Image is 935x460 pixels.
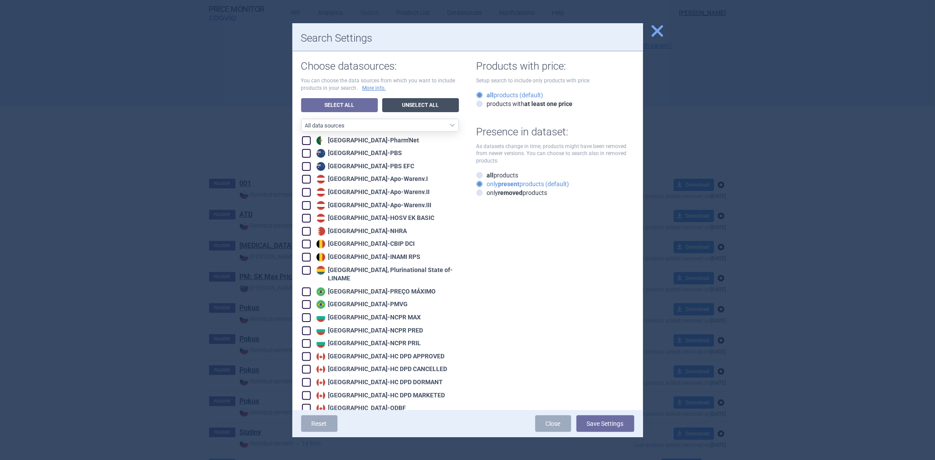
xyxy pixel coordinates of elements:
img: Bulgaria [316,313,325,322]
div: [GEOGRAPHIC_DATA] - NCPR MAX [314,313,421,322]
div: [GEOGRAPHIC_DATA] - ODBF [314,404,406,413]
div: [GEOGRAPHIC_DATA] - PREÇO MÁXIMO [314,287,436,296]
a: More info. [363,85,386,92]
label: only products [476,188,547,197]
img: Belgium [316,253,325,262]
div: [GEOGRAPHIC_DATA] - HC DPD MARKETED [314,391,445,400]
div: [GEOGRAPHIC_DATA] - NCPR PRIL [314,339,421,348]
strong: removed [498,189,523,196]
div: [GEOGRAPHIC_DATA] - Apo-Warenv.II [314,188,430,197]
button: Save Settings [576,415,634,432]
img: Bulgaria [316,326,325,335]
img: Canada [316,365,325,374]
a: Select All [301,98,378,112]
strong: all [487,172,494,179]
label: only products (default) [476,180,569,188]
a: Close [535,415,571,432]
img: Austria [316,214,325,223]
img: Bolivia, Plurinational State of [316,266,325,275]
div: [GEOGRAPHIC_DATA] - Apo-Warenv.III [314,201,432,210]
strong: all [487,92,494,99]
img: Australia [316,162,325,171]
h1: Presence in dataset: [476,126,634,138]
h1: Choose datasources: [301,60,459,73]
div: [GEOGRAPHIC_DATA] - HOSV EK BASIC [314,214,435,223]
img: Canada [316,404,325,413]
img: Austria [316,175,325,184]
label: products with [476,99,573,108]
div: [GEOGRAPHIC_DATA] - HC DPD APPROVED [314,352,445,361]
div: [GEOGRAPHIC_DATA], Plurinational State of - LINAME [314,266,459,283]
a: Reset [301,415,338,432]
img: Canada [316,352,325,361]
img: Brazil [316,287,325,296]
label: products (default) [476,91,544,99]
div: [GEOGRAPHIC_DATA] - CBIP DCI [314,240,415,248]
div: [GEOGRAPHIC_DATA] - PBS [314,149,402,158]
a: Unselect All [382,98,459,112]
div: [GEOGRAPHIC_DATA] - HC DPD CANCELLED [314,365,448,374]
img: Austria [316,188,325,197]
img: Australia [316,149,325,158]
div: [GEOGRAPHIC_DATA] - Apo-Warenv.I [314,175,428,184]
img: Belgium [316,240,325,248]
div: [GEOGRAPHIC_DATA] - HC DPD DORMANT [314,378,443,387]
img: Canada [316,378,325,387]
p: You can choose the data sources from which you want to include products in your search. [301,77,459,92]
img: Brazil [316,300,325,309]
img: Bahrain [316,227,325,236]
strong: at least one price [525,100,573,107]
h1: Search Settings [301,32,634,45]
div: [GEOGRAPHIC_DATA] - Pharm'Net [314,136,420,145]
div: [GEOGRAPHIC_DATA] - INAMI RPS [314,253,421,262]
img: Algeria [316,136,325,145]
img: Bulgaria [316,339,325,348]
div: [GEOGRAPHIC_DATA] - NHRA [314,227,407,236]
p: As datasets change in time, products might have been removed from newer versions. You can choose ... [476,143,634,165]
label: products [476,171,519,180]
img: Canada [316,391,325,400]
div: [GEOGRAPHIC_DATA] - PMVG [314,300,408,309]
img: Austria [316,201,325,210]
strong: present [498,180,520,188]
h1: Products with price: [476,60,634,73]
div: [GEOGRAPHIC_DATA] - PBS EFC [314,162,415,171]
div: [GEOGRAPHIC_DATA] - NCPR PRED [314,326,423,335]
p: Setup search to include only products with price: [476,77,634,85]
